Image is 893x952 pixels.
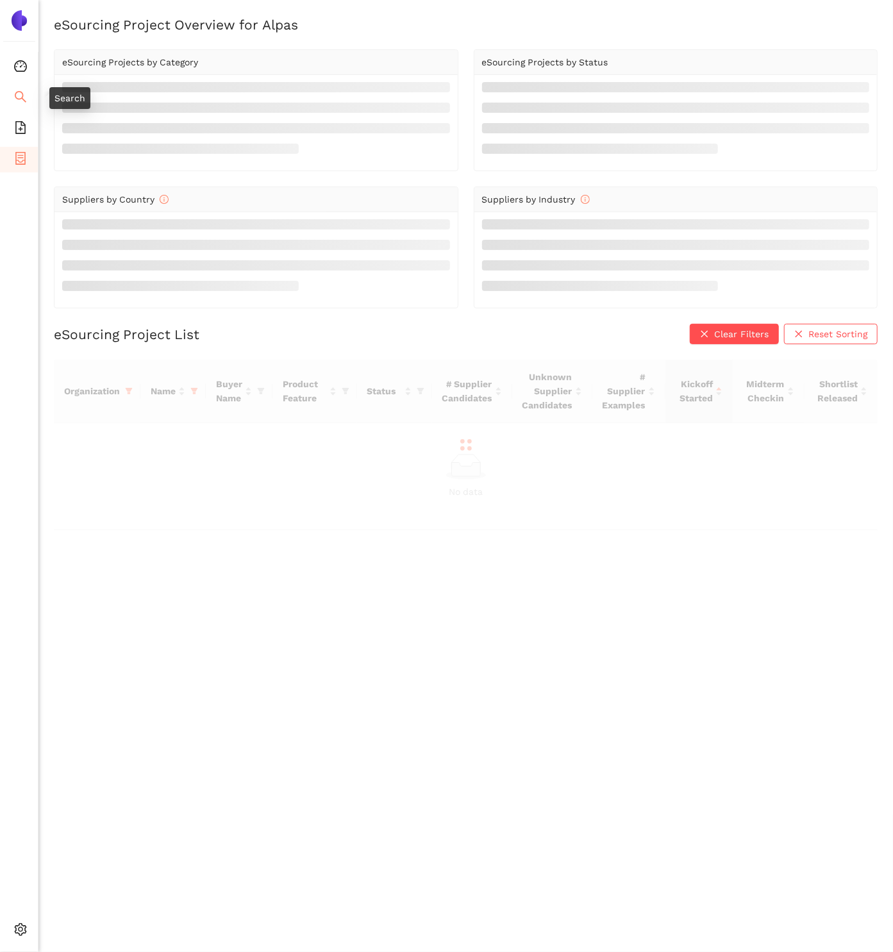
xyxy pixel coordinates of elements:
span: dashboard [14,55,27,81]
img: Logo [9,10,29,31]
span: container [14,147,27,173]
div: Search [49,87,90,109]
span: search [14,86,27,112]
span: Suppliers by Industry [482,194,590,205]
span: setting [14,919,27,944]
button: closeClear Filters [690,324,779,344]
span: Clear Filters [714,327,769,341]
h2: eSourcing Project List [54,325,199,344]
span: info-circle [160,195,169,204]
button: closeReset Sorting [784,324,878,344]
span: close [700,330,709,340]
span: eSourcing Projects by Category [62,57,198,67]
span: info-circle [581,195,590,204]
span: file-add [14,117,27,142]
span: Suppliers by Country [62,194,169,205]
span: Reset Sorting [808,327,867,341]
span: eSourcing Projects by Status [482,57,608,67]
span: close [794,330,803,340]
h2: eSourcing Project Overview for Alpas [54,15,878,34]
